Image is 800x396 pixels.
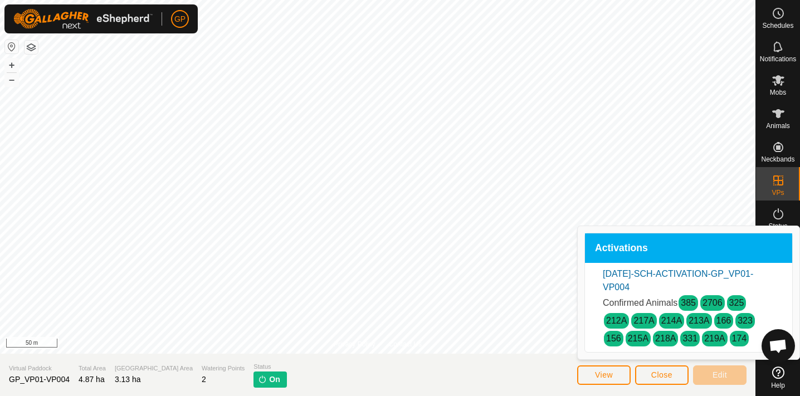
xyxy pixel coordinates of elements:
a: Privacy Policy [334,339,375,349]
button: + [5,58,18,72]
span: Virtual Paddock [9,364,70,373]
span: Total Area [79,364,106,373]
span: GP [174,13,186,25]
button: View [577,365,631,385]
a: 166 [716,316,731,325]
a: 213A [689,316,709,325]
span: Animals [766,123,790,129]
a: 218A [655,334,676,343]
button: Close [635,365,689,385]
a: 217A [633,316,654,325]
img: turn-on [258,375,267,384]
span: Notifications [760,56,796,62]
a: Help [756,362,800,393]
span: 3.13 ha [115,375,141,384]
a: 212A [606,316,627,325]
span: GP_VP01-VP004 [9,375,70,384]
a: 215A [628,334,648,343]
a: 2706 [703,298,723,307]
span: Mobs [770,89,786,96]
span: VPs [772,189,784,196]
a: Open chat [762,329,795,363]
span: Confirmed Animals [603,298,677,307]
img: Gallagher Logo [13,9,153,29]
a: [DATE]-SCH-ACTIVATION-GP_VP01-VP004 [603,269,753,292]
span: Help [771,382,785,389]
span: Activations [595,243,648,253]
span: View [595,370,613,379]
a: Contact Us [389,339,422,349]
span: 2 [202,375,206,384]
a: 219A [704,334,725,343]
a: 156 [606,334,621,343]
a: 325 [729,298,744,307]
span: 4.87 ha [79,375,105,384]
span: Watering Points [202,364,245,373]
span: Neckbands [761,156,794,163]
button: Map Layers [25,41,38,54]
button: – [5,73,18,86]
a: 174 [732,334,747,343]
button: Reset Map [5,40,18,53]
a: 331 [682,334,697,343]
span: On [269,374,280,385]
a: 323 [738,316,753,325]
a: 214A [661,316,682,325]
button: Edit [693,365,747,385]
span: Edit [713,370,727,379]
span: Status [253,362,286,371]
a: 385 [681,298,696,307]
span: Status [768,223,787,229]
span: Schedules [762,22,793,29]
span: Close [651,370,672,379]
span: [GEOGRAPHIC_DATA] Area [115,364,193,373]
